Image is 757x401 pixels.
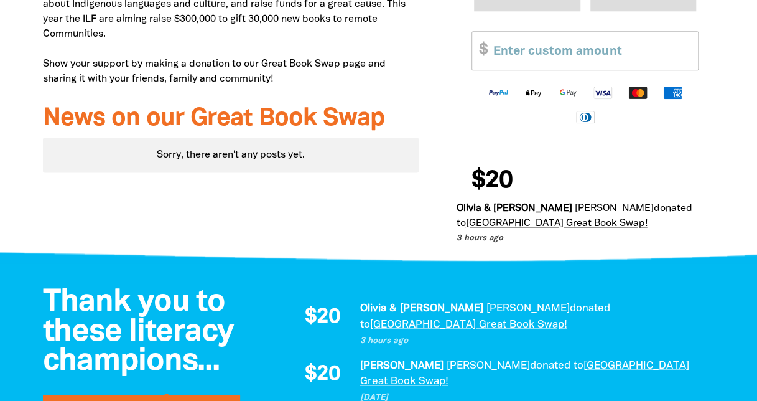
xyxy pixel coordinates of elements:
[485,32,698,70] input: Enter custom amount
[305,307,340,328] span: $20
[471,169,513,194] span: $20
[360,304,483,313] em: Olivia & [PERSON_NAME]
[568,110,603,124] img: Diners Club logo
[481,85,516,100] img: Paypal logo
[516,85,550,100] img: Apple Pay logo
[43,105,419,133] h3: News on our Great Book Swap
[446,361,529,370] em: [PERSON_NAME]
[456,204,692,228] span: donated to
[550,85,585,100] img: Google Pay logo
[360,335,702,347] p: 3 hours ago
[43,288,234,376] span: Thank you to these literacy champions...
[529,361,583,370] span: donated to
[456,233,704,245] p: 3 hours ago
[655,85,690,100] img: American Express logo
[486,304,569,313] em: [PERSON_NAME]
[360,361,443,370] em: [PERSON_NAME]
[574,204,653,213] em: [PERSON_NAME]
[472,32,487,70] span: $
[360,304,610,329] span: donated to
[305,364,340,385] span: $20
[465,219,647,228] a: [GEOGRAPHIC_DATA] Great Book Swap!
[43,138,419,172] div: Sorry, there aren't any posts yet.
[471,75,699,133] div: Available payment methods
[585,85,620,100] img: Visa logo
[456,161,714,245] div: Donation stream
[456,204,572,213] em: Olivia & [PERSON_NAME]
[43,138,419,172] div: Paginated content
[369,320,567,329] a: [GEOGRAPHIC_DATA] Great Book Swap!
[620,85,655,100] img: Mastercard logo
